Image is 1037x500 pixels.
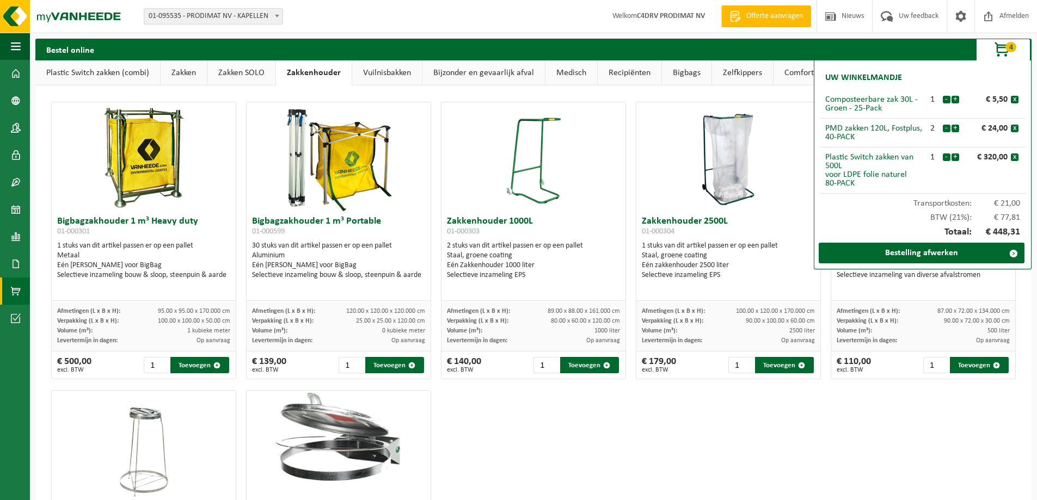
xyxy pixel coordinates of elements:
span: Verpakking (L x B x H): [252,318,314,324]
span: 95.00 x 95.00 x 170.000 cm [158,308,230,314]
span: Afmetingen (L x B x H): [447,308,510,314]
a: Zelfkippers [712,60,773,85]
a: Zakkenhouder [276,60,352,85]
span: 0 kubieke meter [382,328,425,334]
div: 1 [923,95,942,104]
span: 01-000301 [57,227,90,236]
a: Comfort artikelen [774,60,858,85]
span: 01-000303 [447,227,480,236]
div: Selectieve inzameling EPS [642,270,815,280]
img: 01-000307 [247,391,431,483]
span: Afmetingen (L x B x H): [57,308,120,314]
h3: Bigbagzakhouder 1 m³ Portable [252,217,425,238]
span: 4 [1005,42,1016,52]
button: Toevoegen [170,357,229,373]
div: Plastic Switch zakken van 500L voor LDPE folie naturel 80-PACK [825,153,923,188]
button: 4 [976,39,1030,60]
input: 1 [144,357,169,373]
div: € 140,00 [447,357,481,373]
span: Verpakking (L x B x H): [837,318,898,324]
span: Op aanvraag [391,337,425,344]
div: Eén zakkenhouder 2500 liter [642,261,815,270]
input: 1 [339,357,364,373]
h3: Zakkenhouder 1000L [447,217,620,238]
div: € 110,00 [837,357,871,373]
span: 2500 liter [789,328,815,334]
a: Offerte aanvragen [721,5,811,27]
span: € 21,00 [972,199,1021,208]
span: 1000 liter [594,328,620,334]
img: 01-000301 [89,102,198,211]
div: Selectieve inzameling EPS [447,270,620,280]
span: 90.00 x 72.00 x 30.00 cm [944,318,1010,324]
button: + [952,153,959,161]
span: 89.00 x 88.00 x 161.000 cm [548,308,620,314]
iframe: chat widget [5,476,182,500]
div: Staal, groene coating [642,251,815,261]
span: 500 liter [987,328,1010,334]
span: Volume (m³): [252,328,287,334]
div: € 320,00 [962,153,1011,162]
img: 01-000304 [701,102,756,211]
div: € 139,00 [252,357,286,373]
h3: Zakkenhouder 2500L [642,217,815,238]
a: Recipiënten [598,60,661,85]
span: 87.00 x 72.00 x 134.000 cm [937,308,1010,314]
div: PMD zakken 120L, Fostplus, 40-PACK [825,124,923,141]
span: Verpakking (L x B x H): [642,318,703,324]
a: Bijzonder en gevaarlijk afval [422,60,545,85]
span: Volume (m³): [57,328,93,334]
span: Op aanvraag [976,337,1010,344]
div: Eén [PERSON_NAME] voor BigBag [252,261,425,270]
span: excl. BTW [837,367,871,373]
a: Zakken SOLO [207,60,275,85]
strong: C4DRV PRODIMAT NV [637,12,705,20]
div: 1 stuks van dit artikel passen er op een pallet [57,241,230,280]
span: 120.00 x 120.00 x 120.000 cm [346,308,425,314]
h2: Uw winkelmandje [820,66,907,90]
span: Op aanvraag [586,337,620,344]
span: 01-095535 - PRODIMAT NV - KAPELLEN [144,9,283,24]
span: € 77,81 [972,213,1021,222]
div: Totaal: [820,222,1026,243]
a: Bigbags [662,60,711,85]
span: excl. BTW [447,367,481,373]
span: 25.00 x 25.00 x 120.00 cm [356,318,425,324]
span: Levertermijn in dagen: [447,337,507,344]
span: € 448,31 [972,227,1021,237]
button: + [952,125,959,132]
span: Volume (m³): [642,328,677,334]
div: 1 [923,153,942,162]
span: 100.00 x 100.00 x 50.00 cm [158,318,230,324]
h2: Bestel online [35,39,105,60]
span: Offerte aanvragen [744,11,806,22]
a: Vuilnisbakken [352,60,422,85]
div: € 5,50 [962,95,1011,104]
input: 1 [533,357,559,373]
span: 01-095535 - PRODIMAT NV - KAPELLEN [144,8,283,24]
div: Aluminium [252,251,425,261]
span: excl. BTW [252,367,286,373]
img: 01-000303 [506,102,561,211]
span: excl. BTW [642,367,676,373]
span: Levertermijn in dagen: [57,337,118,344]
span: Op aanvraag [197,337,230,344]
div: Eén [PERSON_NAME] voor BigBag [57,261,230,270]
button: - [943,96,950,103]
span: 100.00 x 120.00 x 170.000 cm [736,308,815,314]
span: excl. BTW [57,367,91,373]
button: Toevoegen [755,357,814,373]
div: € 24,00 [962,124,1011,133]
span: Afmetingen (L x B x H): [837,308,900,314]
div: Eén Zakkenhouder 1000 liter [447,261,620,270]
div: Composteerbare zak 30L - Groen - 25-Pack [825,95,923,113]
div: € 500,00 [57,357,91,373]
div: 2 stuks van dit artikel passen er op een pallet [447,241,620,280]
div: 1 stuks van dit artikel passen er op een pallet [642,241,815,280]
button: - [943,125,950,132]
a: Bestelling afwerken [819,243,1024,263]
button: x [1011,125,1018,132]
div: Selectieve inzameling bouw & sloop, steenpuin & aarde [57,270,230,280]
span: 80.00 x 60.00 x 120.00 cm [551,318,620,324]
button: Toevoegen [560,357,619,373]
